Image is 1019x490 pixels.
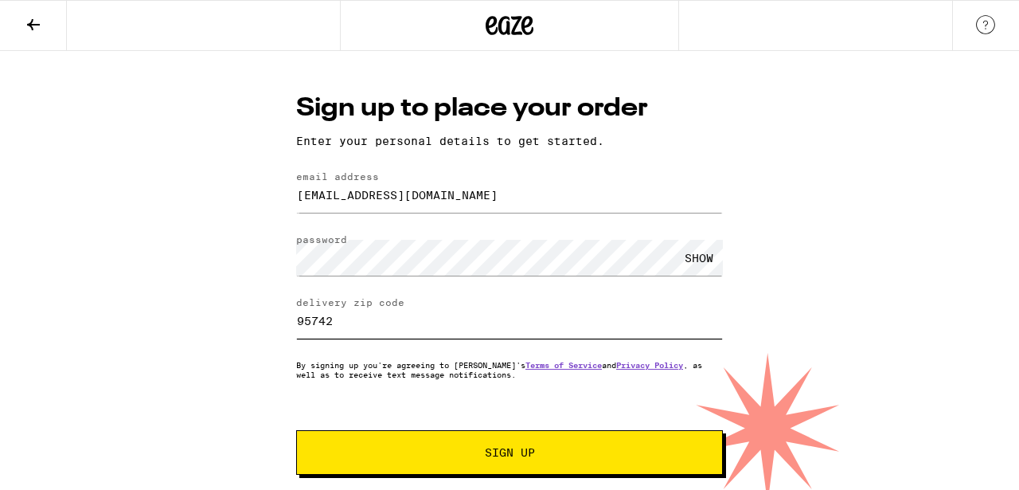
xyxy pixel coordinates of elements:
a: Terms of Service [525,360,602,370]
h1: Sign up to place your order [296,91,723,127]
label: delivery zip code [296,297,404,308]
button: Sign Up [296,430,723,475]
span: Sign Up [485,447,535,458]
input: delivery zip code [296,303,723,339]
p: By signing up you're agreeing to [PERSON_NAME]'s and , as well as to receive text message notific... [296,360,723,379]
span: Hi. Need any help? [10,11,115,24]
label: email address [296,171,379,182]
input: email address [296,177,723,213]
p: Enter your personal details to get started. [296,135,723,147]
a: Privacy Policy [616,360,683,370]
label: password [296,234,347,245]
div: SHOW [675,240,723,276]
